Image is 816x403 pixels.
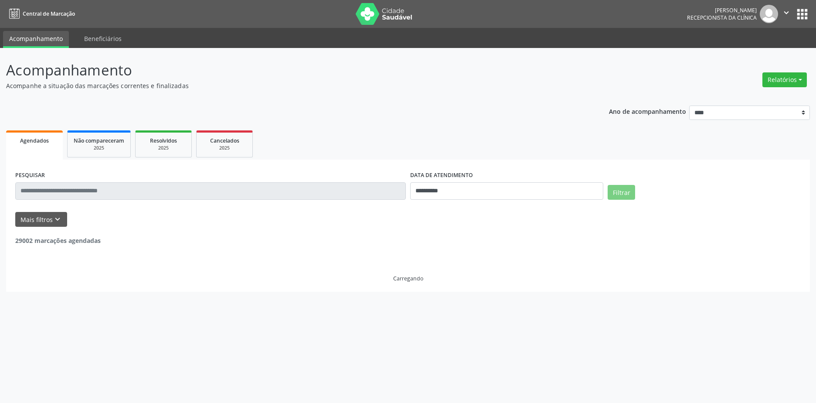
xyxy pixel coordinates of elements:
div: 2025 [203,145,246,151]
a: Acompanhamento [3,31,69,48]
label: PESQUISAR [15,169,45,182]
span: Resolvidos [150,137,177,144]
span: Recepcionista da clínica [687,14,757,21]
span: Central de Marcação [23,10,75,17]
label: DATA DE ATENDIMENTO [410,169,473,182]
button:  [778,5,795,23]
span: Agendados [20,137,49,144]
p: Acompanhe a situação das marcações correntes e finalizadas [6,81,569,90]
i:  [782,8,791,17]
button: Filtrar [608,185,635,200]
strong: 29002 marcações agendadas [15,236,101,245]
span: Não compareceram [74,137,124,144]
div: 2025 [142,145,185,151]
div: [PERSON_NAME] [687,7,757,14]
div: 2025 [74,145,124,151]
button: apps [795,7,810,22]
span: Cancelados [210,137,239,144]
a: Beneficiários [78,31,128,46]
button: Relatórios [762,72,807,87]
img: img [760,5,778,23]
button: Mais filtroskeyboard_arrow_down [15,212,67,227]
div: Carregando [393,275,423,282]
a: Central de Marcação [6,7,75,21]
i: keyboard_arrow_down [53,215,62,224]
p: Ano de acompanhamento [609,106,686,116]
p: Acompanhamento [6,59,569,81]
